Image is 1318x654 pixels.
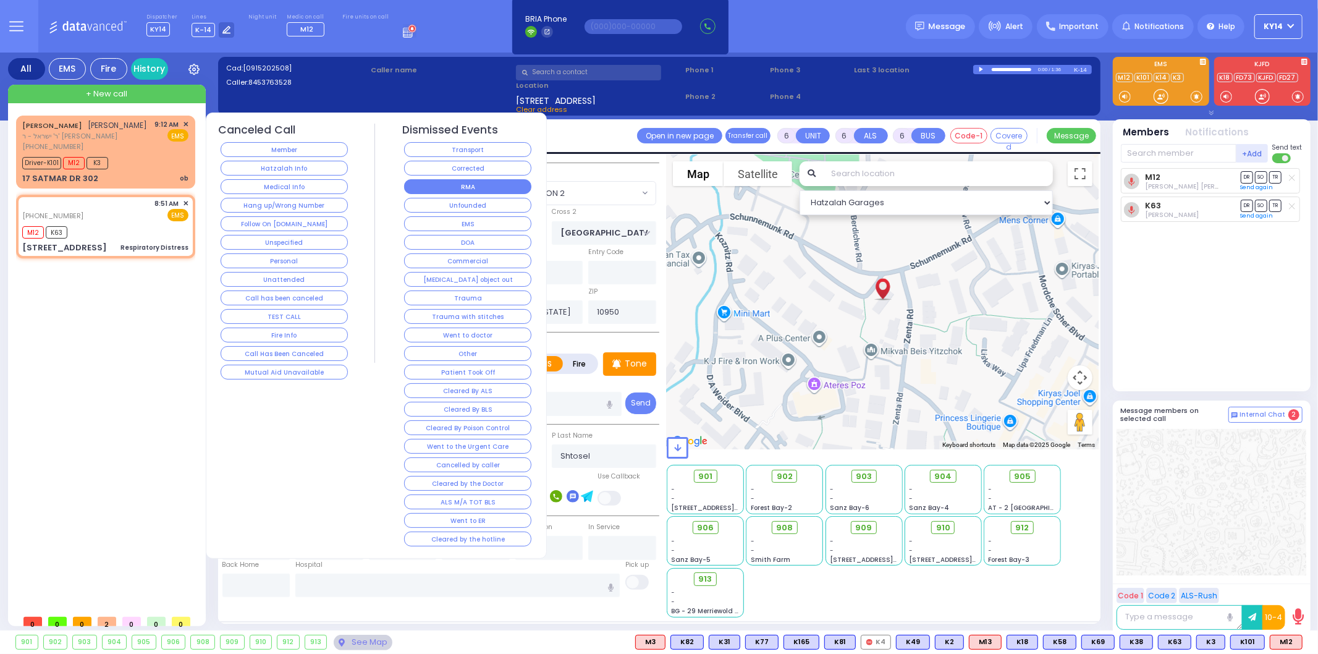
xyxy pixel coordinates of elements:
[404,235,531,250] button: DOA
[673,161,724,186] button: Show street map
[221,142,348,157] button: Member
[1269,171,1282,183] span: TR
[625,560,649,570] label: Pick up
[770,65,850,75] span: Phone 3
[856,522,872,534] span: 909
[745,635,779,650] div: BLS
[404,272,531,287] button: [MEDICAL_DATA] object out
[909,485,913,494] span: -
[989,494,992,503] span: -
[404,198,531,213] button: Unfounded
[132,635,156,649] div: 905
[221,291,348,305] button: Call has been canceled
[147,617,166,626] span: 0
[1117,588,1144,603] button: Code 1
[911,128,945,143] button: BUS
[588,287,598,297] label: ZIP
[670,635,704,650] div: BLS
[1262,605,1285,630] button: 10-4
[516,65,661,80] input: Search a contact
[404,142,531,157] button: Transport
[371,65,512,75] label: Caller name
[934,470,952,483] span: 904
[146,22,170,36] span: KY14
[221,635,244,649] div: 909
[22,211,83,221] span: [PHONE_NUMBER]
[670,635,704,650] div: K82
[1231,412,1238,418] img: comment-alt.png
[88,120,148,130] span: [PERSON_NAME]
[1272,143,1303,152] span: Send text
[73,617,91,626] span: 0
[830,546,834,555] span: -
[1186,125,1249,140] button: Notifications
[909,503,949,512] span: Sanz Bay-4
[22,157,61,169] span: Driver-K101
[1007,635,1038,650] div: BLS
[1116,73,1133,82] a: M12
[172,617,190,626] span: 0
[404,253,531,268] button: Commercial
[1068,410,1092,435] button: Drag Pegman onto the map to open Street View
[1240,410,1286,419] span: Internal Chat
[896,635,930,650] div: K49
[1145,182,1254,191] span: Moshe Mier Silberstein
[49,58,86,80] div: EMS
[221,309,348,324] button: TEST CALL
[1146,588,1177,603] button: Code 2
[1005,21,1023,32] span: Alert
[1219,21,1235,32] span: Help
[22,242,107,254] div: [STREET_ADDRESS]
[725,128,771,143] button: Transfer call
[909,546,913,555] span: -
[552,207,577,217] label: Cross 2
[402,124,498,137] h4: Dismissed Events
[909,555,1026,564] span: [STREET_ADDRESS][PERSON_NAME]
[226,77,367,88] label: Caller:
[936,522,950,534] span: 910
[22,226,44,239] span: M12
[1270,635,1303,650] div: ALS
[697,522,714,534] span: 906
[516,182,639,204] span: SECTION 2
[672,555,711,564] span: Sanz Bay-5
[830,555,947,564] span: [STREET_ADDRESS][PERSON_NAME]
[1241,200,1253,211] span: DR
[855,65,973,75] label: Last 3 location
[120,243,188,252] div: Respiratory Distress
[1016,522,1029,534] span: 912
[1037,62,1049,77] div: 0:00
[1158,635,1191,650] div: K63
[796,128,830,143] button: UNIT
[751,537,754,546] span: -
[404,161,531,176] button: Corrected
[935,635,964,650] div: BLS
[221,272,348,287] button: Unattended
[1081,635,1115,650] div: BLS
[180,174,188,183] div: ob
[516,80,681,91] label: Location
[103,635,127,649] div: 904
[672,546,675,555] span: -
[751,555,790,564] span: Smith Farm
[295,560,323,570] label: Hospital
[856,470,872,483] span: 903
[226,63,367,74] label: Cad:
[1196,635,1225,650] div: BLS
[1123,125,1170,140] button: Members
[287,14,328,21] label: Medic on call
[1269,200,1282,211] span: TR
[776,522,793,534] span: 908
[1288,409,1299,420] span: 2
[552,431,593,441] label: P Last Name
[16,635,38,649] div: 901
[824,635,856,650] div: BLS
[221,235,348,250] button: Unspecified
[1043,635,1076,650] div: BLS
[770,91,850,102] span: Phone 4
[635,635,665,650] div: M3
[8,58,45,80] div: All
[969,635,1002,650] div: M13
[192,23,215,37] span: K-14
[73,635,96,649] div: 903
